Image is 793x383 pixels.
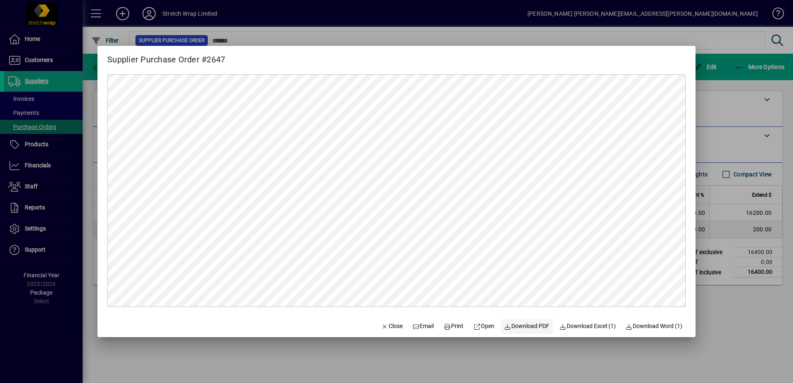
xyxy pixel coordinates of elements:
[504,322,550,331] span: Download PDF
[556,319,619,334] button: Download Excel (1)
[470,319,498,334] a: Open
[381,322,403,331] span: Close
[97,46,235,66] h2: Supplier Purchase Order #2647
[626,322,683,331] span: Download Word (1)
[378,319,406,334] button: Close
[559,322,616,331] span: Download Excel (1)
[440,319,467,334] button: Print
[444,322,463,331] span: Print
[413,322,434,331] span: Email
[501,319,553,334] a: Download PDF
[473,322,494,331] span: Open
[409,319,437,334] button: Email
[622,319,686,334] button: Download Word (1)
